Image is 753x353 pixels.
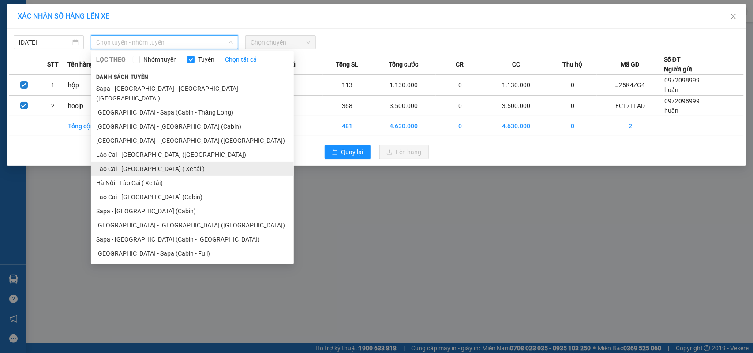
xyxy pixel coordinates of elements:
button: Close [721,4,746,29]
li: [GEOGRAPHIC_DATA] - [GEOGRAPHIC_DATA] ([GEOGRAPHIC_DATA]) [91,134,294,148]
td: Tổng cộng [67,116,116,136]
td: 2 [38,96,67,116]
td: hộp [67,75,116,96]
td: 113 [323,75,371,96]
td: 81730 [274,96,323,116]
span: CC [512,59,520,69]
input: 14/10/2025 [19,37,71,47]
td: 0 [436,96,484,116]
li: [GEOGRAPHIC_DATA] - [GEOGRAPHIC_DATA] ([GEOGRAPHIC_DATA]) [91,218,294,232]
td: 0 [548,96,597,116]
span: rollback [332,149,338,156]
li: [GEOGRAPHIC_DATA] - Sapa (Cabin - Thăng Long) [91,105,294,119]
li: Sapa - [GEOGRAPHIC_DATA] - [GEOGRAPHIC_DATA] ([GEOGRAPHIC_DATA]) [91,82,294,105]
button: uploadLên hàng [379,145,429,159]
td: 481 [323,116,371,136]
td: 0 [436,116,484,136]
span: huấn [664,107,678,114]
td: 0 [548,116,597,136]
td: ECT7TLAD [597,96,664,116]
span: Quay lại [341,147,363,157]
td: 368 [323,96,371,116]
span: huấn [664,86,678,93]
td: 2 [597,116,664,136]
span: Tổng SL [336,59,358,69]
span: Danh sách tuyến [91,73,154,81]
li: [GEOGRAPHIC_DATA] - Sapa (Cabin - Full) [91,246,294,260]
td: 81730 [274,75,323,96]
span: XÁC NHẬN SỐ HÀNG LÊN XE [18,12,109,20]
span: 0972098999 [664,77,700,84]
span: CR [456,59,464,69]
td: 1.130.000 [484,75,548,96]
td: 0 [436,75,484,96]
td: 1 [38,75,67,96]
span: Chọn chuyến [251,36,310,49]
span: Tên hàng [67,59,94,69]
div: Số ĐT Người gửi [664,55,692,74]
span: Nhóm tuyến [140,55,180,64]
td: 0 [548,75,597,96]
span: Thu hộ [562,59,582,69]
li: Lào Cai - [GEOGRAPHIC_DATA] (Cabin) [91,190,294,204]
button: rollbackQuay lại [325,145,371,159]
li: Lào Cai - [GEOGRAPHIC_DATA] ([GEOGRAPHIC_DATA]) [91,148,294,162]
span: close [730,13,737,20]
td: 4.630.000 [371,116,435,136]
span: Chọn tuyến - nhóm tuyến [96,36,233,49]
li: Sapa - [GEOGRAPHIC_DATA] (Cabin - [GEOGRAPHIC_DATA]) [91,232,294,246]
span: down [228,40,233,45]
td: 3.500.000 [484,96,548,116]
td: 4.630.000 [484,116,548,136]
span: 0972098999 [664,97,700,104]
span: Tuyến [195,55,218,64]
li: Hà Nội - Lào Cai ( Xe tải) [91,176,294,190]
td: J25K4ZG4 [597,75,664,96]
li: [GEOGRAPHIC_DATA] - [GEOGRAPHIC_DATA] (Cabin) [91,119,294,134]
span: Tổng cước [389,59,418,69]
td: hoojp [67,96,116,116]
td: 3.500.000 [371,96,435,116]
td: 1.130.000 [371,75,435,96]
a: Chọn tất cả [225,55,257,64]
li: Lào Cai - [GEOGRAPHIC_DATA] ( Xe tải ) [91,162,294,176]
li: Sapa - [GEOGRAPHIC_DATA] (Cabin) [91,204,294,218]
span: Mã GD [621,59,640,69]
span: STT [47,59,59,69]
span: LỌC THEO [96,55,126,64]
